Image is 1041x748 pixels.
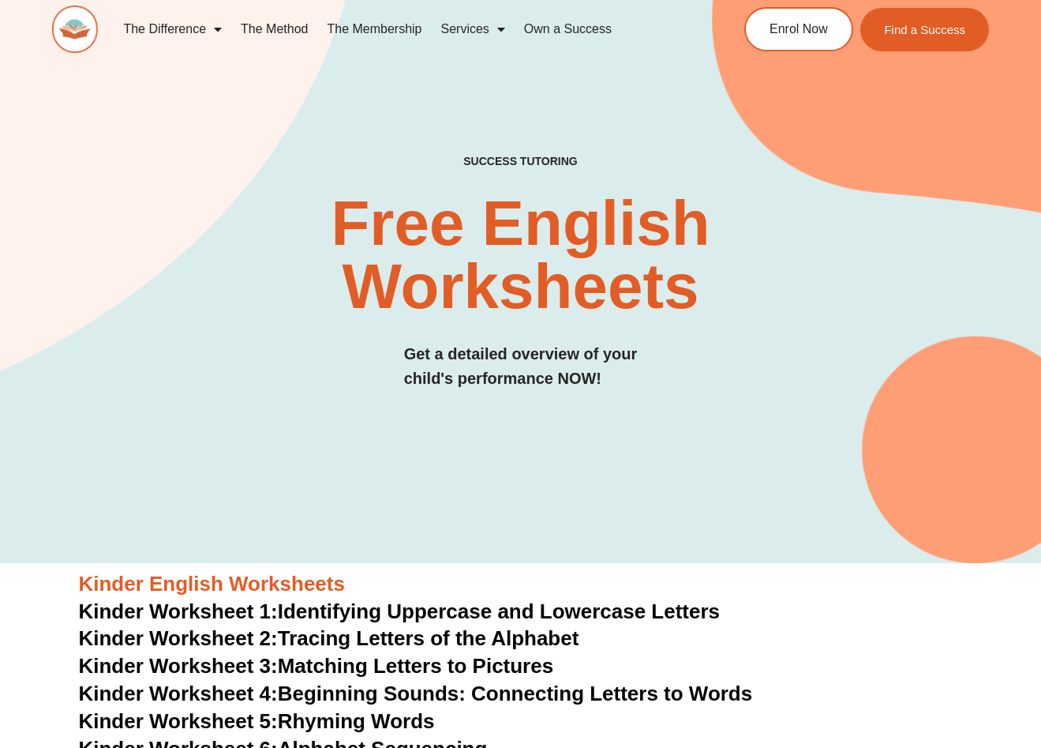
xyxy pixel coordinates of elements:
[744,7,853,51] a: Enrol Now
[770,23,828,36] span: Enrol Now
[114,11,231,47] a: The Difference
[231,11,317,47] a: The Method
[79,571,963,598] h3: Kinder English Worksheets
[212,192,830,318] h2: Free English Worksheets​
[515,11,621,47] a: Own a Success
[79,600,278,623] span: Kinder Worksheet 1:
[79,682,278,705] span: Kinder Worksheet 4:
[861,8,990,51] a: Find a Success
[79,709,278,733] span: Kinder Worksheet 5:
[79,682,753,705] a: Kinder Worksheet 4:Beginning Sounds: Connecting Letters to Words
[885,24,966,36] span: Find a Success
[79,654,554,678] a: Kinder Worksheet 3:Matching Letters to Pictures
[79,709,435,733] a: Kinder Worksheet 5:Rhyming Words
[114,11,691,47] nav: Menu
[79,626,278,650] span: Kinder Worksheet 2:
[404,342,638,391] h3: Get a detailed overview of your child's performance NOW!
[79,626,579,650] a: Kinder Worksheet 2:Tracing Letters of the Alphabet
[79,600,721,623] a: Kinder Worksheet 1:Identifying Uppercase and Lowercase Letters
[317,11,431,47] a: The Membership
[382,155,659,168] h4: SUCCESS TUTORING​
[432,11,515,47] a: Services
[79,654,278,678] span: Kinder Worksheet 3:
